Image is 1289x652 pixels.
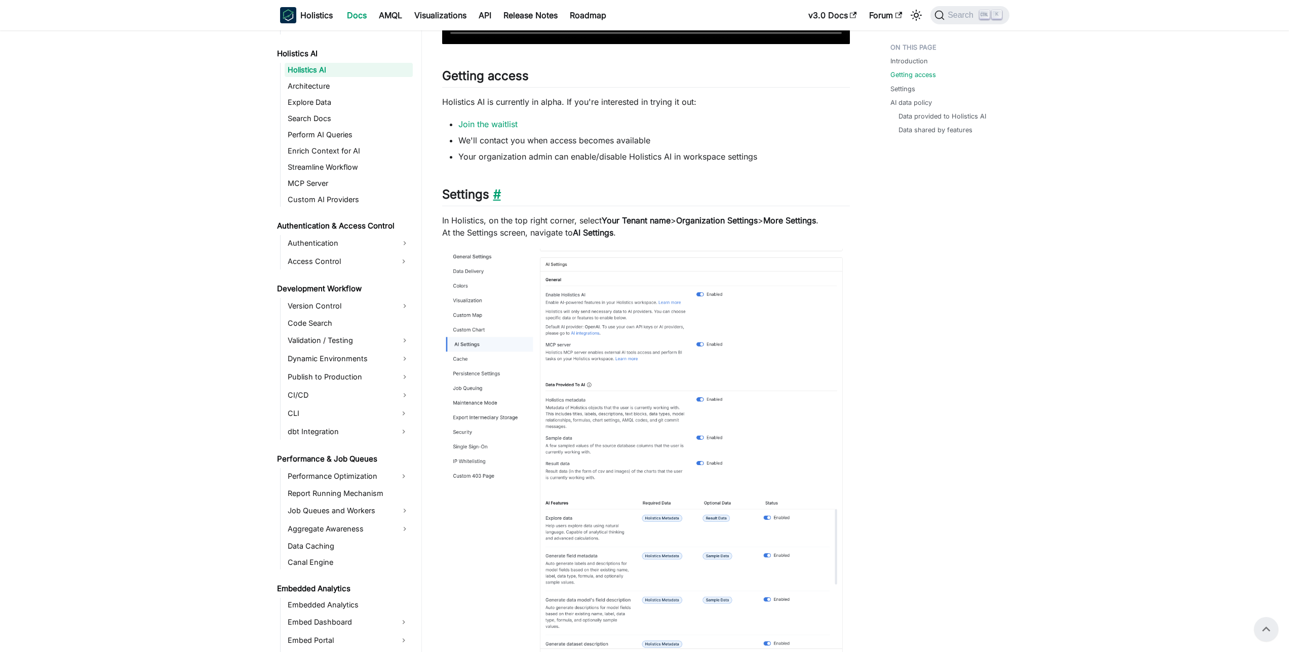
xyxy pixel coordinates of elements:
a: Architecture [285,79,413,93]
button: Switch between dark and light mode (currently light mode) [908,7,924,23]
a: Data provided to Holistics AI [899,111,986,121]
button: Expand sidebar category 'Performance Optimization' [395,468,413,484]
a: Enrich Context for AI [285,144,413,158]
a: Embedded Analytics [285,598,413,612]
a: CLI [285,405,395,421]
a: Roadmap [564,7,612,23]
a: Performance & Job Queues [274,452,413,466]
a: Release Notes [497,7,564,23]
a: Data shared by features [899,125,972,135]
button: Expand sidebar category 'dbt Integration' [395,424,413,440]
a: Streamline Workflow [285,160,413,174]
a: v3.0 Docs [802,7,863,23]
a: Embed Portal [285,632,395,648]
button: Search (Ctrl+K) [930,6,1009,24]
a: CI/CD [285,387,413,403]
a: AMQL [373,7,408,23]
a: Canal Engine [285,555,413,569]
a: API [473,7,497,23]
a: HolisticsHolistics [280,7,333,23]
a: Perform AI Queries [285,128,413,142]
strong: AI Settings [573,227,613,238]
a: Join the waitlist [458,119,518,129]
a: Holistics AI [285,63,413,77]
a: Validation / Testing [285,332,413,349]
a: AI data policy [890,98,932,107]
a: Getting access [890,70,936,80]
a: Dynamic Environments [285,351,413,367]
button: Expand sidebar category 'CLI' [395,405,413,421]
a: Report Running Mechanism [285,486,413,501]
a: Explore Data [285,95,413,109]
a: Settings [890,84,915,94]
span: Search [945,11,980,20]
nav: Docs sidebar [270,30,422,652]
p: In Holistics, on the top right corner, select > > . At the Settings screen, navigate to . [442,214,850,239]
a: Access Control [285,253,395,270]
a: Embed Dashboard [285,614,395,630]
a: Search Docs [285,111,413,126]
li: We'll contact you when access becomes available [458,134,850,146]
button: Expand sidebar category 'Embed Portal' [395,632,413,648]
a: Data Caching [285,539,413,553]
li: Your organization admin can enable/disable Holistics AI in workspace settings [458,150,850,163]
a: Embedded Analytics [274,582,413,596]
button: Expand sidebar category 'Access Control' [395,253,413,270]
button: Scroll back to top [1254,617,1278,641]
a: Authentication & Access Control [274,219,413,233]
strong: Organization Settings [676,215,758,225]
a: Docs [341,7,373,23]
a: MCP Server [285,176,413,190]
a: Job Queues and Workers [285,503,413,519]
h2: Settings [442,187,850,206]
a: Direct link to Settings [489,187,501,202]
a: dbt Integration [285,424,395,440]
a: Authentication [285,235,413,251]
a: Publish to Production [285,369,413,385]
strong: More Settings [763,215,816,225]
a: Development Workflow [274,282,413,296]
a: Introduction [890,56,928,66]
kbd: K [992,10,1002,19]
a: Visualizations [408,7,473,23]
strong: Your Tenant name [602,215,671,225]
button: Expand sidebar category 'Embed Dashboard' [395,614,413,630]
img: Holistics [280,7,296,23]
a: Code Search [285,316,413,330]
a: Custom AI Providers [285,193,413,207]
p: Holistics AI is currently in alpha. If you're interested in trying it out: [442,96,850,108]
a: Version Control [285,298,413,314]
a: Performance Optimization [285,468,395,484]
a: Aggregate Awareness [285,521,413,537]
a: Holistics AI [274,47,413,61]
b: Holistics [300,9,333,21]
a: Forum [863,7,908,23]
h2: Getting access [442,68,850,88]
